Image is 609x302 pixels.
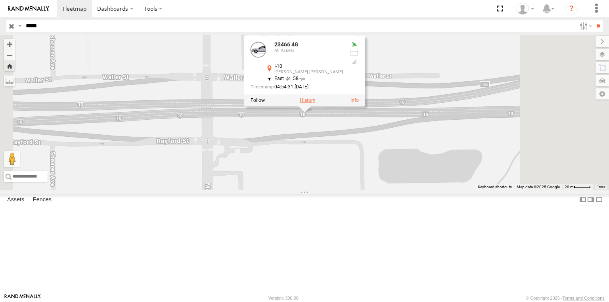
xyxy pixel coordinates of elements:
label: Map Settings [596,88,609,99]
label: Measure [4,75,15,86]
a: View Asset Details [350,97,359,103]
button: Zoom out [4,50,15,61]
button: Map Scale: 20 m per 39 pixels [562,184,593,190]
label: Dock Summary Table to the Right [587,194,595,205]
div: Version: 306.00 [268,296,299,300]
label: Search Filter Options [576,20,594,32]
div: Valid GPS Fix [349,42,359,48]
span: 58 [284,76,306,81]
label: Dock Summary Table to the Left [579,194,587,205]
a: Visit our Website [4,294,41,302]
button: Zoom Home [4,61,15,71]
button: Keyboard shortcuts [478,184,512,190]
div: [PERSON_NAME] [PERSON_NAME] [274,70,343,75]
div: I-10 [274,64,343,69]
a: Terms and Conditions [563,296,605,300]
div: All Assets [274,48,343,53]
button: Drag Pegman onto the map to open Street View [4,151,20,167]
label: Assets [3,194,28,205]
div: Sardor Khadjimedov [514,3,537,15]
span: East [274,76,284,81]
div: Date/time of location update [251,84,343,90]
label: Fences [29,194,56,205]
div: © Copyright 2025 - [526,296,605,300]
img: rand-logo.svg [8,6,49,11]
label: Search Query [17,20,23,32]
label: View Asset History [300,97,315,103]
a: Terms (opens in new tab) [597,185,605,189]
span: 20 m [565,185,574,189]
span: Map data ©2025 Google [517,185,560,189]
button: Zoom in [4,39,15,50]
div: Last Event GSM Signal Strength [349,59,359,65]
i: ? [565,2,578,15]
label: Realtime tracking of Asset [251,97,265,103]
div: 23466 4G [274,42,343,48]
div: No battery health information received from this device. [349,50,359,56]
label: Hide Summary Table [595,194,603,205]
